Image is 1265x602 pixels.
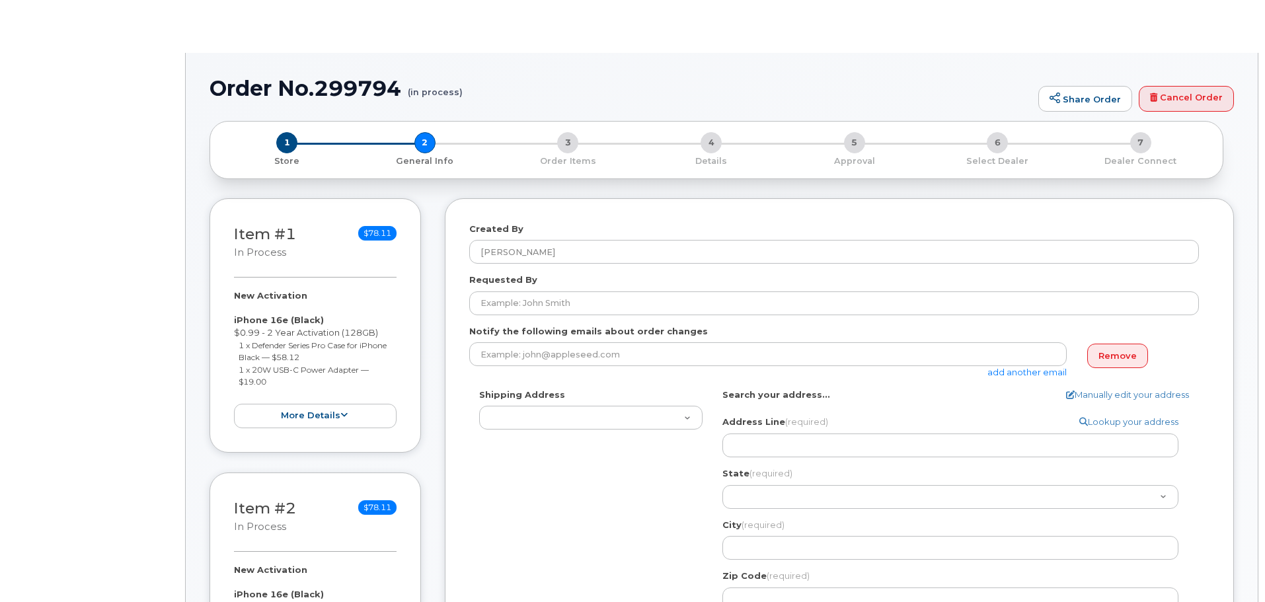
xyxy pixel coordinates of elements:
label: Created By [469,223,523,235]
span: (required) [767,570,810,581]
span: $78.11 [358,226,397,241]
div: $0.99 - 2 Year Activation (128GB) [234,289,397,428]
small: in process [234,521,286,533]
span: 1 [276,132,297,153]
input: Example: John Smith [469,291,1199,315]
label: City [722,519,785,531]
label: Zip Code [722,570,810,582]
strong: iPhone 16e (Black) [234,589,324,599]
small: in process [234,246,286,258]
span: $78.11 [358,500,397,515]
label: Search your address... [722,389,830,401]
strong: iPhone 16e (Black) [234,315,324,325]
button: more details [234,404,397,428]
a: Share Order [1038,86,1132,112]
a: Lookup your address [1079,416,1178,428]
small: (in process) [408,77,463,97]
label: Requested By [469,274,537,286]
span: (required) [742,519,785,530]
strong: New Activation [234,290,307,301]
a: Cancel Order [1139,86,1234,112]
input: Example: john@appleseed.com [469,342,1067,366]
label: Notify the following emails about order changes [469,325,708,338]
a: Manually edit your address [1066,389,1189,401]
p: Store [226,155,348,167]
strong: New Activation [234,564,307,575]
small: 1 x 20W USB-C Power Adapter — $19.00 [239,365,369,387]
small: 1 x Defender Series Pro Case for iPhone Black — $58.12 [239,340,387,363]
label: Shipping Address [479,389,565,401]
h3: Item #2 [234,500,296,534]
h3: Item #1 [234,226,296,260]
label: Address Line [722,416,828,428]
h1: Order No.299794 [210,77,1032,100]
a: Remove [1087,344,1148,368]
a: add another email [987,367,1067,377]
span: (required) [749,468,792,478]
label: State [722,467,792,480]
a: 1 Store [221,153,354,167]
span: (required) [785,416,828,427]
